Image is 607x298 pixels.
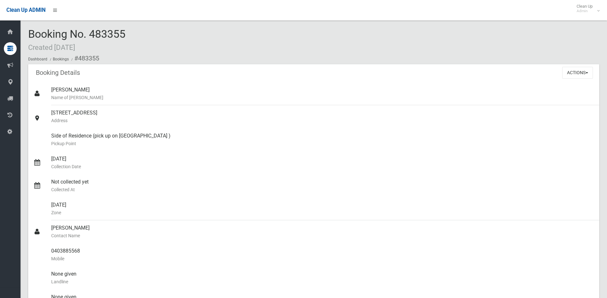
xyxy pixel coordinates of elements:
[28,27,125,52] span: Booking No. 483355
[51,105,594,128] div: [STREET_ADDRESS]
[51,243,594,266] div: 0403885568
[28,57,47,61] a: Dashboard
[51,197,594,220] div: [DATE]
[51,220,594,243] div: [PERSON_NAME]
[51,128,594,151] div: Side of Residence (pick up on [GEOGRAPHIC_DATA] )
[51,232,594,239] small: Contact Name
[51,174,594,197] div: Not collected yet
[51,151,594,174] div: [DATE]
[70,52,99,64] li: #483355
[51,266,594,289] div: None given
[562,67,593,79] button: Actions
[573,4,599,13] span: Clean Up
[51,140,594,147] small: Pickup Point
[577,9,593,13] small: Admin
[51,278,594,286] small: Landline
[28,43,75,51] small: Created [DATE]
[53,57,69,61] a: Bookings
[51,82,594,105] div: [PERSON_NAME]
[51,255,594,263] small: Mobile
[51,163,594,170] small: Collection Date
[51,117,594,124] small: Address
[51,209,594,216] small: Zone
[51,186,594,193] small: Collected At
[51,94,594,101] small: Name of [PERSON_NAME]
[28,67,88,79] header: Booking Details
[6,7,45,13] span: Clean Up ADMIN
